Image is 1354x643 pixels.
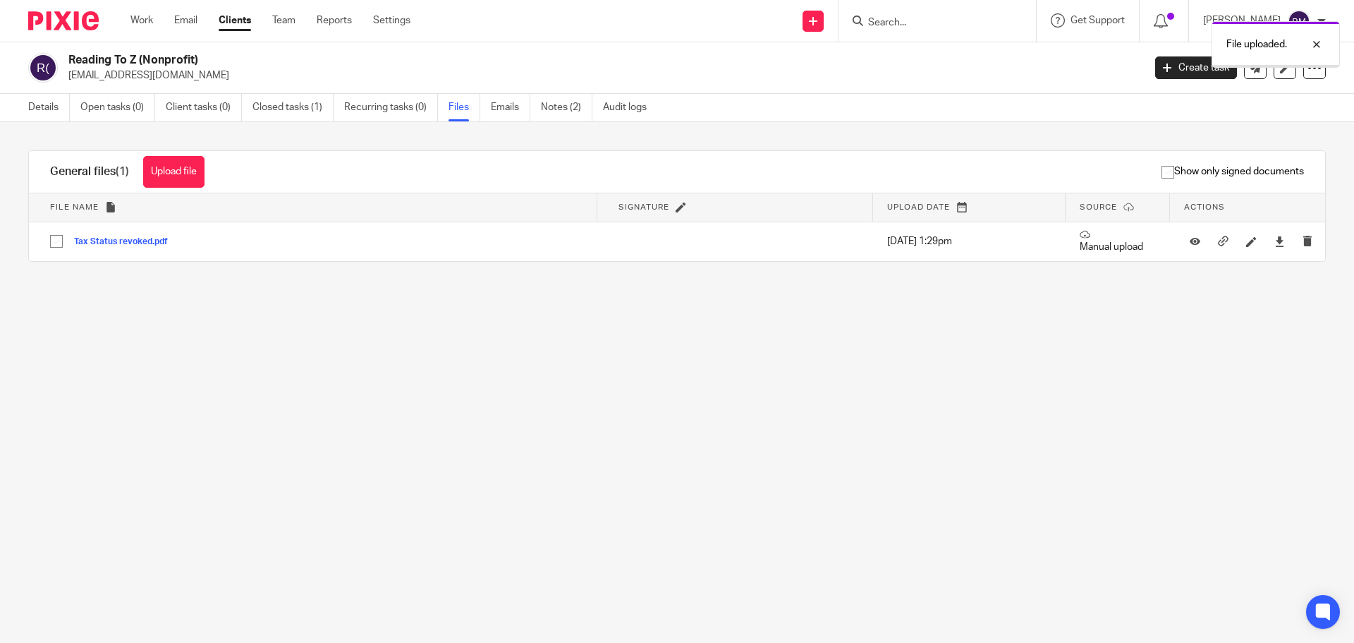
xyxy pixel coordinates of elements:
[74,237,178,247] button: Tax Status revoked.pdf
[491,94,530,121] a: Emails
[1226,37,1287,52] p: File uploaded.
[317,13,352,28] a: Reports
[1080,229,1156,254] p: Manual upload
[174,13,197,28] a: Email
[50,164,129,179] h1: General files
[68,68,1134,83] p: [EMAIL_ADDRESS][DOMAIN_NAME]
[28,53,58,83] img: svg%3E
[603,94,657,121] a: Audit logs
[143,156,205,188] button: Upload file
[887,203,950,211] span: Upload date
[28,11,99,30] img: Pixie
[373,13,410,28] a: Settings
[344,94,438,121] a: Recurring tasks (0)
[166,94,242,121] a: Client tasks (0)
[541,94,592,121] a: Notes (2)
[50,203,99,211] span: File name
[28,94,70,121] a: Details
[68,53,921,68] h2: Reading To Z (Nonprofit)
[1161,164,1304,179] span: Show only signed documents
[1080,203,1117,211] span: Source
[219,13,251,28] a: Clients
[130,13,153,28] a: Work
[1288,10,1310,32] img: svg%3E
[618,203,669,211] span: Signature
[43,228,70,255] input: Select
[116,166,129,177] span: (1)
[887,234,1051,248] p: [DATE] 1:29pm
[1155,56,1237,79] a: Create task
[252,94,334,121] a: Closed tasks (1)
[272,13,295,28] a: Team
[80,94,155,121] a: Open tasks (0)
[1184,203,1225,211] span: Actions
[1274,234,1285,248] a: Download
[449,94,480,121] a: Files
